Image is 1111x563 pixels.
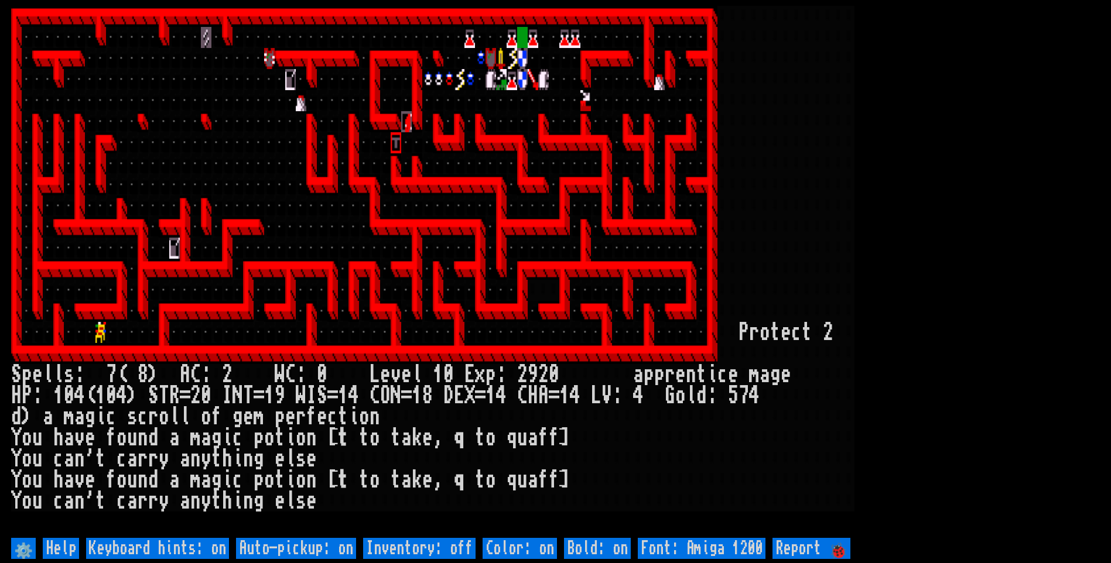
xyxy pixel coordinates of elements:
div: r [749,322,760,343]
div: d [696,385,707,406]
div: c [53,448,64,469]
div: 0 [549,364,559,385]
div: c [138,406,148,427]
div: q [454,469,464,490]
div: e [675,364,686,385]
div: v [391,364,401,385]
div: u [127,427,138,448]
div: : [496,364,507,385]
div: ] [559,469,570,490]
div: i [707,364,717,385]
div: o [359,406,370,427]
div: k [412,469,422,490]
div: o [22,427,32,448]
div: n [190,490,201,511]
div: 1 [433,364,443,385]
div: : [707,385,717,406]
div: , [433,427,443,448]
div: a [201,427,211,448]
div: a [169,427,180,448]
div: c [117,448,127,469]
div: 0 [201,385,211,406]
div: c [117,490,127,511]
div: l [43,364,53,385]
div: O [380,385,391,406]
div: W [275,364,285,385]
div: c [717,364,728,385]
div: A [538,385,549,406]
div: i [348,406,359,427]
div: Y [11,469,22,490]
div: a [43,406,53,427]
div: : [201,364,211,385]
div: L [591,385,601,406]
div: n [138,469,148,490]
div: h [53,469,64,490]
div: P [739,322,749,343]
div: 4 [496,385,507,406]
div: C [370,385,380,406]
div: n [370,406,380,427]
div: e [781,364,791,385]
div: i [95,406,106,427]
div: 9 [275,385,285,406]
div: h [222,490,233,511]
div: i [285,427,296,448]
div: l [180,406,190,427]
div: a [64,448,74,469]
div: g [233,406,243,427]
div: o [760,322,770,343]
div: g [211,427,222,448]
div: 1 [486,385,496,406]
div: l [285,448,296,469]
div: u [127,469,138,490]
div: o [264,469,275,490]
div: : [32,385,43,406]
div: e [85,427,95,448]
div: g [254,490,264,511]
div: o [486,469,496,490]
div: o [22,469,32,490]
div: a [180,448,190,469]
div: o [296,427,306,448]
div: a [528,469,538,490]
div: h [222,448,233,469]
div: W [296,385,306,406]
div: l [169,406,180,427]
div: o [486,427,496,448]
div: s [296,490,306,511]
div: e [781,322,791,343]
div: v [74,469,85,490]
div: m [190,427,201,448]
div: 1 [95,385,106,406]
div: ) [22,406,32,427]
div: 2 [538,364,549,385]
div: a [528,427,538,448]
div: i [233,490,243,511]
div: i [222,469,233,490]
div: T [159,385,169,406]
input: Report 🐞 [772,538,850,559]
div: t [475,427,486,448]
div: V [601,385,612,406]
input: Color: on [483,538,557,559]
div: t [359,469,370,490]
div: E [454,385,464,406]
div: e [275,448,285,469]
div: C [190,364,201,385]
div: C [517,385,528,406]
input: Bold: on [564,538,631,559]
div: N [233,385,243,406]
div: 4 [117,385,127,406]
div: u [32,490,43,511]
div: u [32,469,43,490]
div: n [306,469,317,490]
div: t [359,427,370,448]
div: Y [11,490,22,511]
div: o [370,427,380,448]
input: Keyboard hints: on [86,538,229,559]
div: e [275,490,285,511]
div: c [233,427,243,448]
div: : [296,364,306,385]
div: p [22,364,32,385]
